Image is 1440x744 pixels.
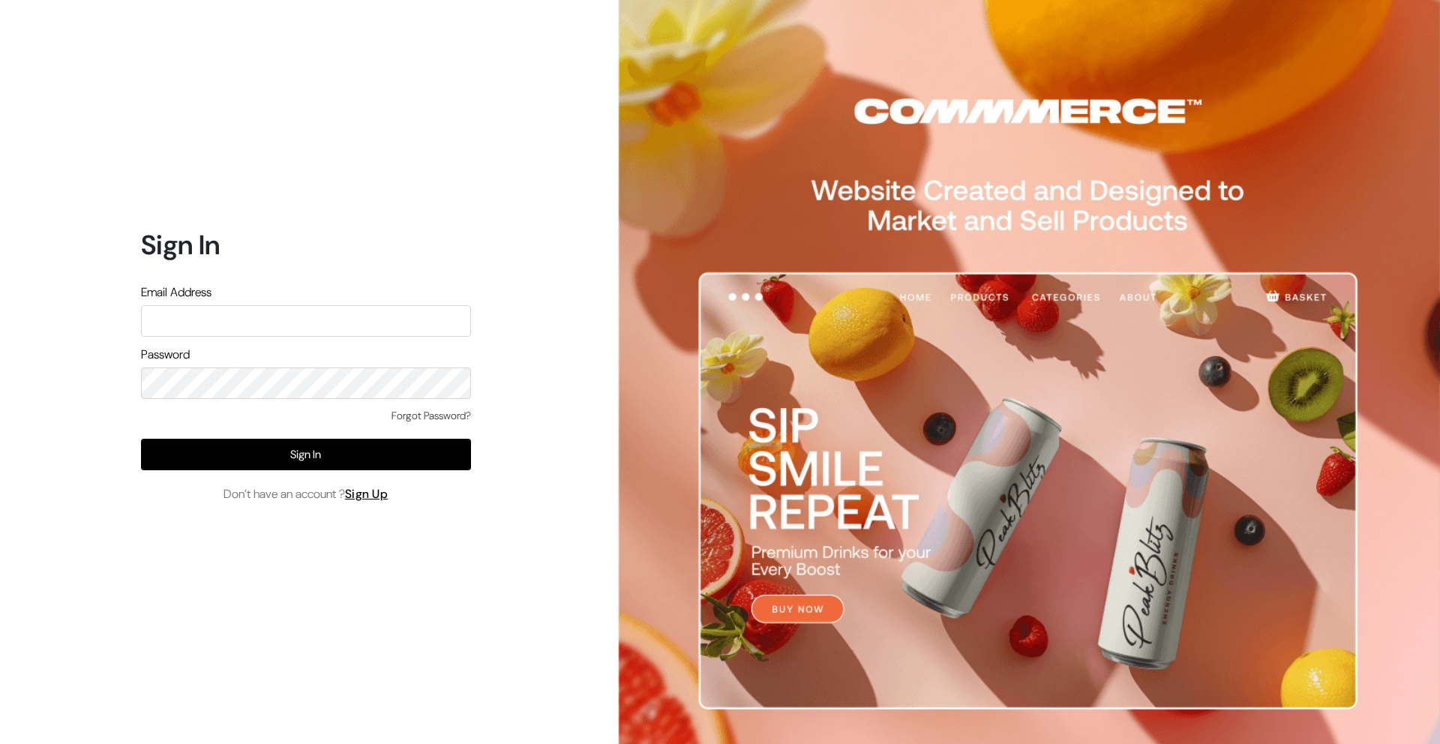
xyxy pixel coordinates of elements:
[345,486,388,502] a: Sign Up
[141,229,471,261] h1: Sign In
[141,439,471,470] button: Sign In
[141,346,190,364] label: Password
[141,283,211,301] label: Email Address
[391,408,471,424] a: Forgot Password?
[223,485,388,503] span: Don’t have an account ?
